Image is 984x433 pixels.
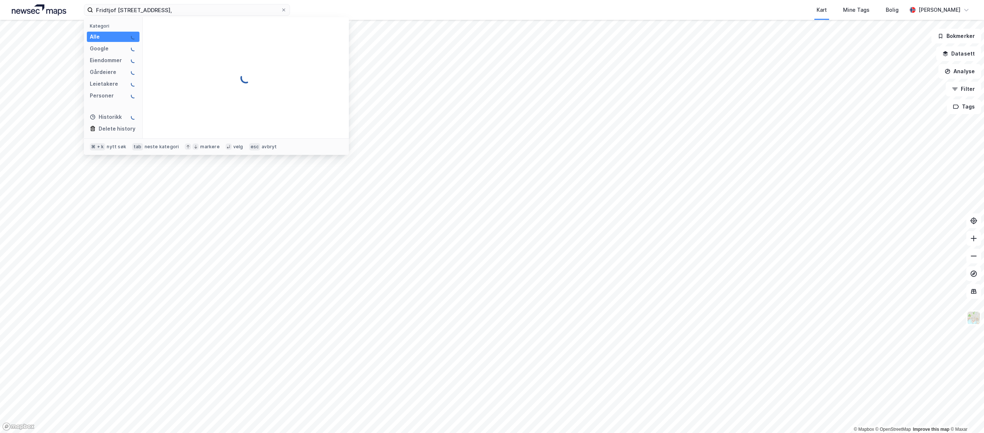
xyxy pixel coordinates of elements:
[107,144,126,150] div: nytt søk
[90,113,122,121] div: Historikk
[854,427,874,432] a: Mapbox
[875,427,911,432] a: OpenStreetMap
[240,72,252,84] img: spinner.a6d8c91a73a9ac5275cf975e30b51cfb.svg
[2,422,35,431] a: Mapbox homepage
[90,44,109,53] div: Google
[947,398,984,433] iframe: Chat Widget
[90,32,100,41] div: Alle
[90,23,139,29] div: Kategori
[90,91,114,100] div: Personer
[90,68,116,77] div: Gårdeiere
[131,114,137,120] img: spinner.a6d8c91a73a9ac5275cf975e30b51cfb.svg
[200,144,219,150] div: markere
[99,124,135,133] div: Delete history
[131,93,137,99] img: spinner.a6d8c91a73a9ac5275cf975e30b51cfb.svg
[947,99,981,114] button: Tags
[131,34,137,40] img: spinner.a6d8c91a73a9ac5275cf975e30b51cfb.svg
[938,64,981,79] button: Analyse
[946,82,981,96] button: Filter
[918,6,960,14] div: [PERSON_NAME]
[249,143,261,150] div: esc
[131,46,137,52] img: spinner.a6d8c91a73a9ac5275cf975e30b51cfb.svg
[131,81,137,87] img: spinner.a6d8c91a73a9ac5275cf975e30b51cfb.svg
[90,56,122,65] div: Eiendommer
[886,6,899,14] div: Bolig
[131,69,137,75] img: spinner.a6d8c91a73a9ac5275cf975e30b51cfb.svg
[233,144,243,150] div: velg
[12,4,66,15] img: logo.a4113a55bc3d86da70a041830d287a7e.svg
[843,6,870,14] div: Mine Tags
[262,144,277,150] div: avbryt
[913,427,949,432] a: Improve this map
[817,6,827,14] div: Kart
[131,57,137,63] img: spinner.a6d8c91a73a9ac5275cf975e30b51cfb.svg
[90,79,118,88] div: Leietakere
[931,29,981,43] button: Bokmerker
[90,143,105,150] div: ⌘ + k
[967,311,981,325] img: Z
[93,4,281,15] input: Søk på adresse, matrikkel, gårdeiere, leietakere eller personer
[145,144,179,150] div: neste kategori
[936,46,981,61] button: Datasett
[132,143,143,150] div: tab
